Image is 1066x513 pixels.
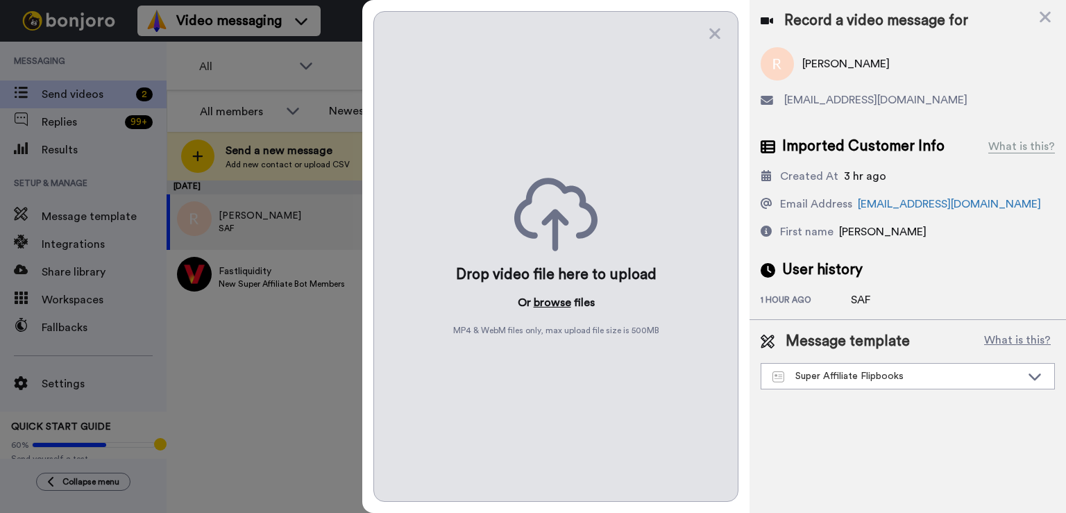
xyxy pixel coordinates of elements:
[518,294,595,311] p: Or files
[772,371,784,382] img: Message-temps.svg
[780,196,852,212] div: Email Address
[858,199,1041,210] a: [EMAIL_ADDRESS][DOMAIN_NAME]
[453,325,659,336] span: MP4 & WebM files only, max upload file size is 500 MB
[780,224,834,240] div: First name
[988,138,1055,155] div: What is this?
[839,226,927,237] span: [PERSON_NAME]
[772,369,1021,383] div: Super Affiliate Flipbooks
[784,92,967,108] span: [EMAIL_ADDRESS][DOMAIN_NAME]
[782,136,945,157] span: Imported Customer Info
[980,331,1055,352] button: What is this?
[851,292,920,308] div: SAF
[844,171,886,182] span: 3 hr ago
[534,294,571,311] button: browse
[761,294,851,308] div: 1 hour ago
[456,265,657,285] div: Drop video file here to upload
[780,168,838,185] div: Created At
[782,260,863,280] span: User history
[786,331,910,352] span: Message template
